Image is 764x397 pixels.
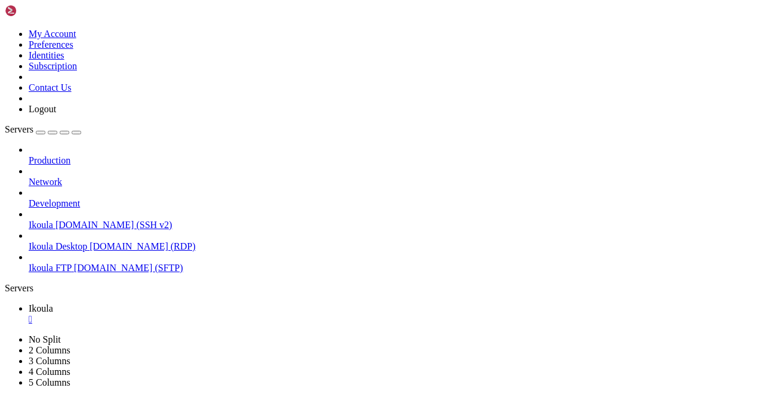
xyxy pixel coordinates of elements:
a: 3 Columns [29,356,70,366]
a: Development [29,198,759,209]
a: Contact Us [29,82,72,93]
li: Development [29,187,759,209]
a: Logout [29,104,56,114]
a: 5 Columns [29,377,70,387]
a: 4 Columns [29,367,70,377]
span: Ikoula [29,220,53,230]
a: Network [29,177,759,187]
a: Identities [29,50,64,60]
li: Ikoula [DOMAIN_NAME] (SSH v2) [29,209,759,230]
a: 2 Columns [29,345,70,355]
span: [DOMAIN_NAME] (SFTP) [74,263,183,273]
li: Network [29,166,759,187]
span: [DOMAIN_NAME] (SSH v2) [56,220,172,230]
span: Ikoula FTP [29,263,72,273]
a: Ikoula [DOMAIN_NAME] (SSH v2) [29,220,759,230]
span: Development [29,198,80,208]
li: Ikoula FTP [DOMAIN_NAME] (SFTP) [29,252,759,273]
a: Ikoula Desktop [DOMAIN_NAME] (RDP) [29,241,759,252]
li: Production [29,144,759,166]
a: Subscription [29,61,77,71]
span: [DOMAIN_NAME] (RDP) [90,241,195,251]
li: Ikoula Desktop [DOMAIN_NAME] (RDP) [29,230,759,252]
div: Servers [5,283,759,294]
a: Preferences [29,39,73,50]
img: Shellngn [5,5,73,17]
a: No Split [29,334,61,344]
a: Production [29,155,759,166]
a: Ikoula FTP [DOMAIN_NAME] (SFTP) [29,263,759,273]
span: Ikoula [29,303,53,313]
span: Ikoula Desktop [29,241,87,251]
a:  [29,314,759,325]
span: Servers [5,124,33,134]
span: Production [29,155,70,165]
span: Network [29,177,62,187]
a: Servers [5,124,81,134]
a: My Account [29,29,76,39]
a: Ikoula [29,303,759,325]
